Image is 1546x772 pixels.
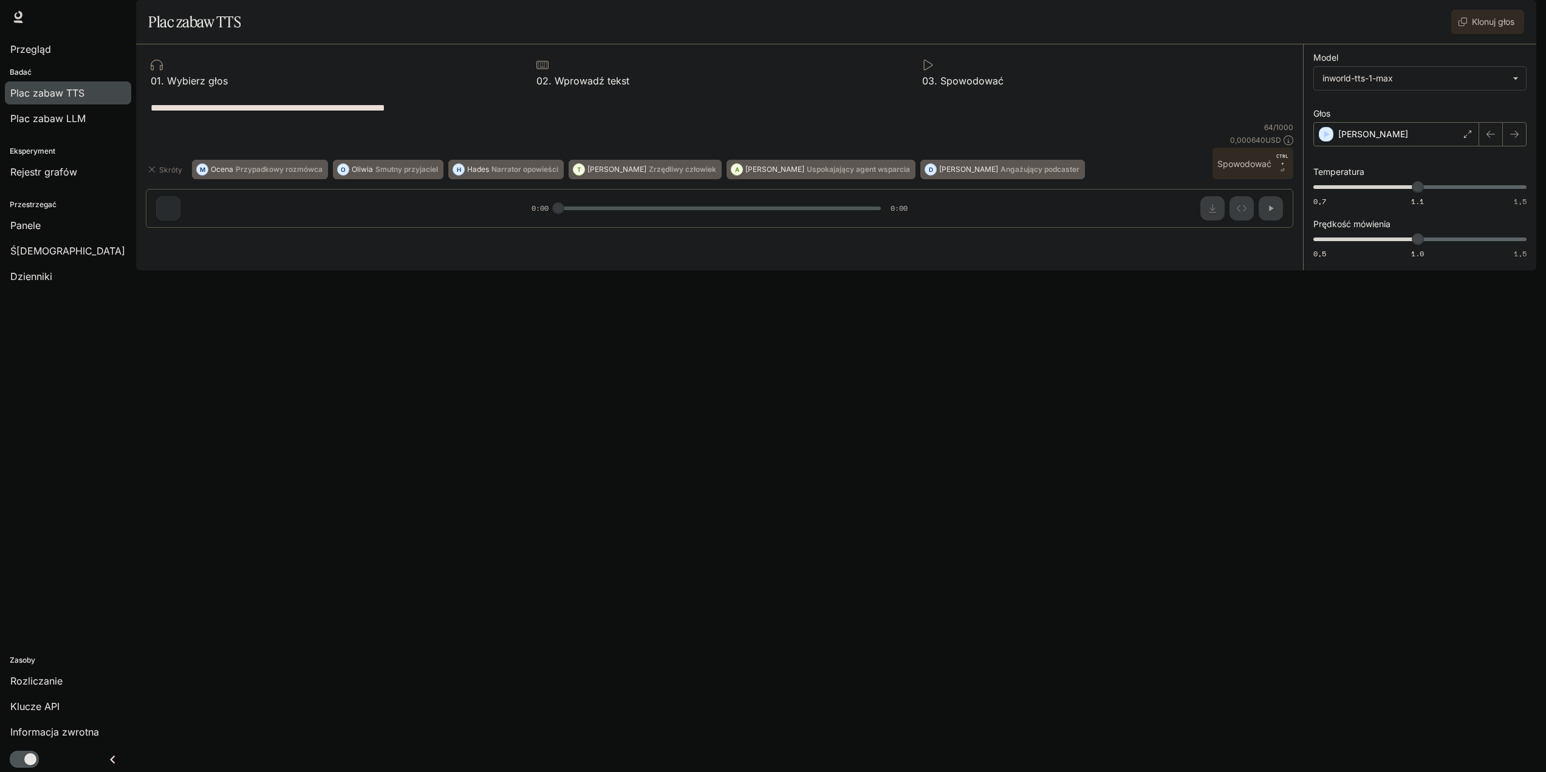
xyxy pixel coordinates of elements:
button: A[PERSON_NAME]Uspokajający agent wsparcia [727,160,915,179]
font: 1 [157,75,161,87]
font: 1,5 [1514,248,1527,259]
font: . [161,75,164,87]
button: HHadesNarrator opowieści [448,160,564,179]
font: 2 [542,75,549,87]
button: Skróty [146,160,187,179]
font: / [1273,123,1276,132]
button: Klonuj głos [1451,10,1524,34]
font: 64 [1264,123,1273,132]
font: 0 [922,75,928,87]
font: [PERSON_NAME] [1338,129,1408,139]
font: 0,7 [1313,196,1326,207]
font: [PERSON_NAME] [587,165,646,174]
font: USD [1265,135,1281,145]
font: 1.0 [1411,248,1424,259]
font: Prędkość mówienia [1313,219,1390,229]
font: Angażujący podcaster [1000,165,1079,174]
font: Narrator opowieści [491,165,558,174]
font: Wybierz głos [167,75,228,87]
font: Temperatura [1313,166,1364,177]
font: Model [1313,52,1338,63]
font: Hades [467,165,489,174]
font: Klonuj głos [1472,16,1514,27]
font: H [457,166,461,173]
font: 1,5 [1514,196,1527,207]
font: Głos [1313,108,1330,118]
font: Skróty [159,165,182,174]
font: Smutny przyjaciel [375,165,438,174]
font: 3 [928,75,934,87]
font: Spowodować [940,75,1004,87]
font: O [341,166,346,173]
font: [PERSON_NAME] [939,165,998,174]
font: 0 [536,75,542,87]
font: Spowodować [1217,159,1271,169]
font: CTRL + [1276,153,1288,166]
font: Zrzędliwy człowiek [649,165,716,174]
font: Oliwia [352,165,373,174]
font: ⏎ [1281,168,1285,173]
font: D [929,166,933,173]
button: MOcenaPrzypadkowy rozmówca [192,160,328,179]
font: [PERSON_NAME] [745,165,804,174]
font: M [200,166,205,173]
font: inworld-tts-1-max [1322,73,1393,83]
font: T [577,166,581,173]
font: Przypadkowy rozmówca [236,165,323,174]
font: Uspokajający agent wsparcia [807,165,910,174]
font: Wprowadź tekst [555,75,629,87]
font: Plac zabaw TTS [148,13,241,31]
font: 0,000640 [1230,135,1265,145]
font: Ocena [211,165,233,174]
font: 1.1 [1411,196,1424,207]
font: 0,5 [1313,248,1326,259]
button: OOliwiaSmutny przyjaciel [333,160,443,179]
div: inworld-tts-1-max [1314,67,1526,90]
font: . [549,75,552,87]
button: SpowodowaćCTRL +⏎ [1213,148,1293,179]
button: D[PERSON_NAME]Angażujący podcaster [920,160,1085,179]
font: 0 [151,75,157,87]
font: . [934,75,937,87]
button: T[PERSON_NAME]Zrzędliwy człowiek [569,160,722,179]
font: A [735,166,739,173]
font: 1000 [1276,123,1293,132]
